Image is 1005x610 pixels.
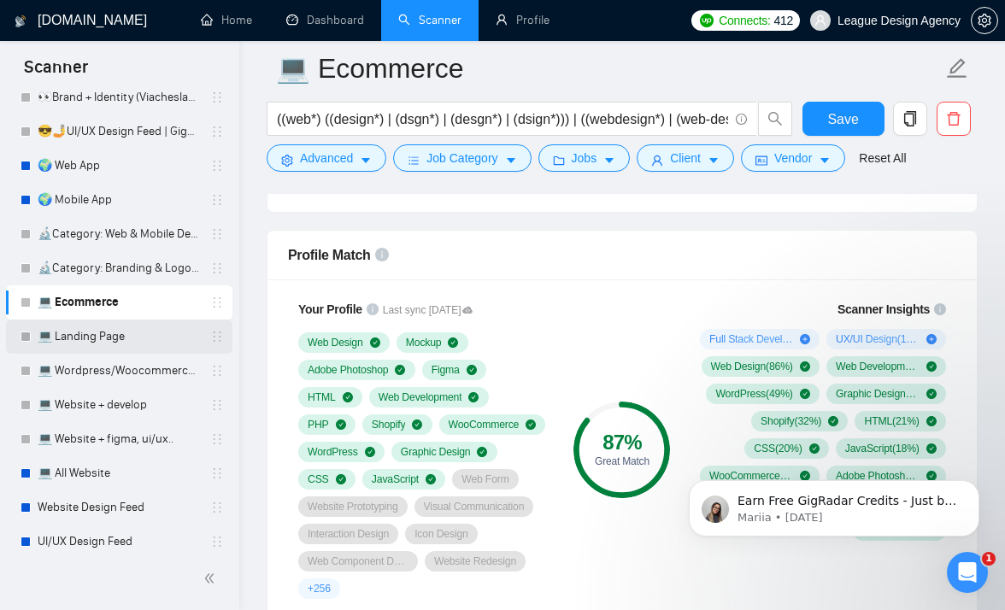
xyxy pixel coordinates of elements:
[74,66,295,81] p: Message from Mariia, sent 4w ago
[754,442,802,455] span: CSS ( 20 %)
[715,387,792,401] span: WordPress ( 49 %)
[526,419,536,430] span: check-circle
[449,418,520,431] span: WooCommerce
[774,149,812,167] span: Vendor
[38,149,200,183] a: 🌍 Web App
[651,154,663,167] span: user
[372,472,419,486] span: JavaScript
[288,248,371,262] span: Profile Match
[573,432,670,453] div: 87 %
[210,125,224,138] span: holder
[336,474,346,484] span: check-circle
[926,334,937,344] span: plus-circle
[573,456,670,466] div: Great Match
[308,390,336,404] span: HTML
[38,285,200,320] a: 💻 Ecommerce
[926,443,937,454] span: check-circle
[38,320,200,354] a: 💻 Landing Page
[210,159,224,173] span: holder
[971,14,998,27] a: setting
[736,114,747,125] span: info-circle
[276,47,943,90] input: Scanner name...
[670,149,701,167] span: Client
[308,336,363,349] span: Web Design
[538,144,631,172] button: folderJobscaret-down
[845,442,920,455] span: JavaScript ( 18 %)
[370,337,380,348] span: check-circle
[859,149,906,167] a: Reset All
[926,416,937,426] span: check-circle
[758,102,792,136] button: search
[308,500,398,513] span: Website Prototyping
[934,303,946,315] span: info-circle
[395,365,405,375] span: check-circle
[719,11,770,30] span: Connects:
[926,361,937,372] span: check-circle
[709,332,793,346] span: Full Stack Development ( 29 %)
[393,144,531,172] button: barsJob Categorycaret-down
[434,554,516,568] span: Website Redesign
[926,389,937,399] span: check-circle
[828,416,838,426] span: check-circle
[375,248,389,261] span: info-circle
[38,217,200,251] a: 🔬Category: Web & Mobile Design
[514,7,546,39] button: Collapse window
[372,418,405,431] span: Shopify
[836,332,920,346] span: UX/UI Design ( 15 %)
[809,443,820,454] span: check-circle
[210,193,224,207] span: holder
[38,456,200,490] a: 💻 All Website
[982,552,996,566] span: 1
[210,466,224,480] span: holder
[663,444,1005,564] iframe: Intercom notifications message
[893,102,927,136] button: copy
[814,15,826,26] span: user
[308,527,389,541] span: Interaction Design
[300,149,353,167] span: Advanced
[937,102,971,136] button: delete
[38,183,200,217] a: 🌍 Mobile App
[468,392,479,402] span: check-circle
[461,472,508,486] span: Web Form
[210,501,224,514] span: holder
[426,149,497,167] span: Job Category
[774,11,793,30] span: 412
[210,261,224,275] span: holder
[210,91,224,104] span: holder
[367,303,379,315] span: info-circle
[546,7,577,38] div: Close
[637,144,734,172] button: userClientcaret-down
[365,447,375,457] span: check-circle
[800,389,810,399] span: check-circle
[412,419,422,430] span: check-circle
[711,360,793,373] span: Web Design ( 86 %)
[864,414,919,428] span: HTML ( 21 %)
[308,554,408,568] span: Web Component Design
[836,360,920,373] span: Web Development ( 73 %)
[426,474,436,484] span: check-circle
[448,337,458,348] span: check-circle
[38,354,200,388] a: 💻 Wordpress/Woocommerce/Squarespace/Shopify
[308,363,388,377] span: Adobe Photoshop
[971,7,998,34] button: setting
[398,13,461,27] a: searchScanner
[308,445,358,459] span: WordPress
[38,114,200,149] a: 😎🤳UI/UX Design Feed | GigRadar
[819,154,831,167] span: caret-down
[836,387,920,401] span: Graphic Design ( 40 %)
[800,334,810,344] span: plus-circle
[937,111,970,126] span: delete
[379,390,462,404] span: Web Development
[477,447,487,457] span: check-circle
[708,154,720,167] span: caret-down
[755,154,767,167] span: idcard
[603,154,615,167] span: caret-down
[424,500,525,513] span: Visual Communication
[210,364,224,378] span: holder
[308,418,329,431] span: PHP
[286,13,364,27] a: dashboardDashboard
[210,330,224,343] span: holder
[837,303,930,315] span: Scanner Insights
